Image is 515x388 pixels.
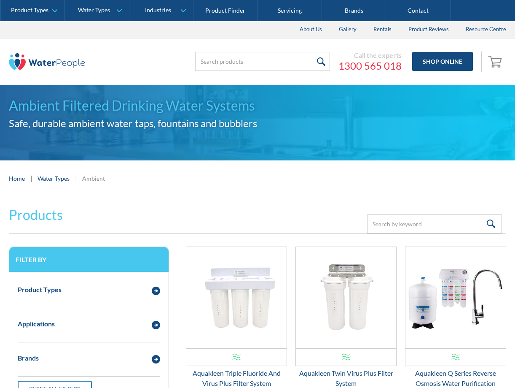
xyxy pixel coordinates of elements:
[9,205,63,225] h2: Products
[38,174,70,183] a: Water Types
[488,54,504,68] img: shopping cart
[18,319,55,329] div: Applications
[9,95,506,116] h1: Ambient Filtered Drinking Water Systems
[29,173,33,183] div: |
[186,247,287,348] img: Aquakleen Triple Fluoride And Virus Plus Filter System
[296,247,396,348] img: Aquakleen Twin Virus Plus Filter System
[330,21,365,38] a: Gallery
[9,53,85,70] img: The Water People
[82,174,105,183] div: Ambient
[291,21,330,38] a: About Us
[338,51,402,60] div: Call the experts
[367,214,502,233] input: Search by keyword
[11,7,48,14] div: Product Types
[145,7,171,14] div: Industries
[18,285,62,295] div: Product Types
[78,7,110,14] div: Water Types
[74,173,78,183] div: |
[400,21,457,38] a: Product Reviews
[412,52,473,71] a: Shop Online
[405,247,506,348] img: Aquakleen Q Series Reverse Osmosis Water Purification System
[9,174,25,183] a: Home
[16,255,162,263] h3: Filter by
[195,52,330,71] input: Search products
[486,52,506,72] a: Open empty cart
[9,116,506,131] h2: Safe, durable ambient water taps, fountains and bubblers
[365,21,400,38] a: Rentals
[18,353,39,363] div: Brands
[457,21,515,38] a: Resource Centre
[338,60,402,72] a: 1300 565 018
